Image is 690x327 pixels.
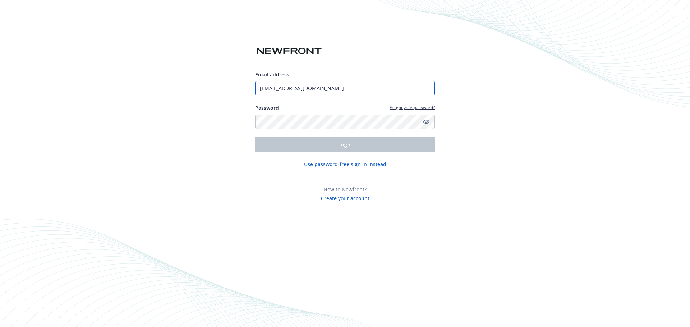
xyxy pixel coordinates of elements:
input: Enter your email [255,81,435,95]
label: Password [255,104,279,112]
img: Newfront logo [255,45,323,57]
a: Show password [422,117,431,126]
span: New to Newfront? [323,186,367,193]
span: Login [338,141,352,148]
button: Login [255,137,435,152]
button: Use password-free sign in instead [304,160,386,168]
input: Enter your password [255,115,435,129]
span: Email address [255,71,289,78]
button: Create your account [321,193,369,202]
a: Forgot your password? [390,104,435,111]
